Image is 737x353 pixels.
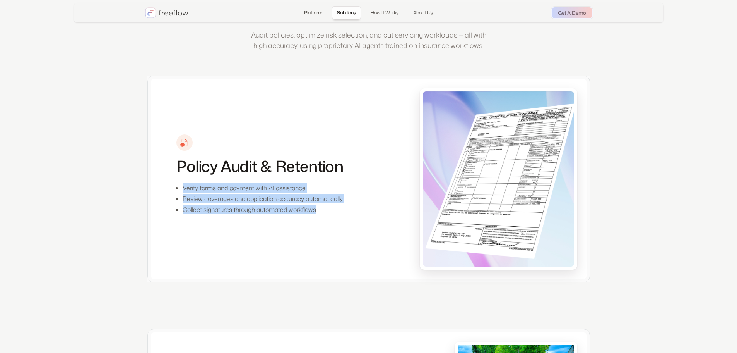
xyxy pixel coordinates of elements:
[183,194,343,203] p: Review coverages and application accuracy automatically
[145,7,188,18] a: home
[552,7,592,18] a: Get A Demo
[332,6,361,19] a: Solutions
[183,205,343,214] p: Collect signatures through automated workflows
[247,30,491,51] p: Audit policies, optimize risk selection, and cut servicing workloads — all with high accuracy, us...
[408,6,438,19] a: About Us
[183,183,343,193] p: Verify forms and payment with AI assistance
[176,157,343,176] h3: Policy Audit & Retention
[299,6,327,19] a: Platform
[366,6,404,19] a: How It Works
